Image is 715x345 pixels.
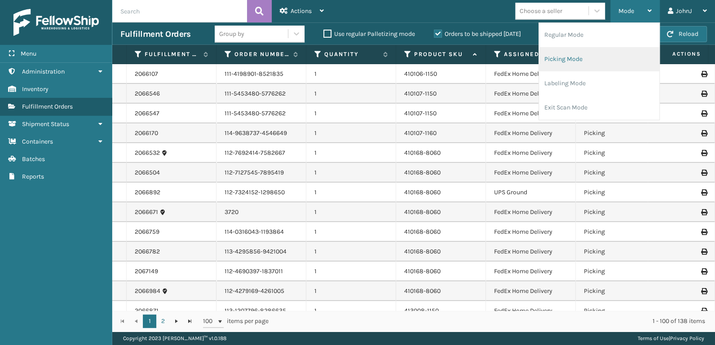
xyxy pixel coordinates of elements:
a: 2066532 [135,148,160,157]
div: 1 - 100 of 138 items [281,317,705,326]
a: 2066782 [135,247,160,256]
td: 111-5453480-5776262 [216,84,306,104]
span: Containers [22,138,53,145]
a: 410168-8060 [404,188,441,196]
a: 2066671 [135,208,158,217]
a: 410107-1150 [404,90,437,97]
li: Regular Mode [539,23,659,47]
i: Print Label [701,170,706,176]
a: 2067149 [135,267,158,276]
i: Print Label [701,71,706,77]
i: Print Label [701,130,706,136]
li: Exit Scan Mode [539,96,659,120]
td: FedEx Home Delivery [486,64,576,84]
img: logo [13,9,99,36]
i: Print Label [701,288,706,294]
h3: Fulfillment Orders [120,29,190,39]
td: Picking [576,183,666,202]
a: 2066546 [135,89,160,98]
td: 1 [306,123,396,143]
li: Picking Mode [539,47,659,71]
td: Picking [576,123,666,143]
td: Picking [576,262,666,281]
a: 2 [156,314,170,328]
label: Product SKU [414,50,468,58]
td: 114-0316043-1193864 [216,222,306,242]
td: FedEx Home Delivery [486,163,576,183]
td: 1 [306,104,396,123]
span: Shipment Status [22,120,69,128]
span: Fulfillment Orders [22,103,73,110]
td: Picking [576,222,666,242]
td: 114-9638737-4546649 [216,123,306,143]
a: 410168-8060 [404,208,441,216]
span: Administration [22,68,65,75]
a: 2066984 [135,287,160,296]
label: Order Number [234,50,289,58]
td: 112-7324152-1298650 [216,183,306,202]
span: Actions [291,7,312,15]
td: 1 [306,281,396,301]
span: Go to the last page [186,318,194,325]
td: FedEx Home Delivery [486,281,576,301]
a: 413008-1150 [404,307,439,314]
td: 112-7692414-7582667 [216,143,306,163]
span: Mode [618,7,634,15]
i: Print Label [701,249,706,255]
a: 2066871 [135,306,159,315]
a: 410168-8060 [404,149,441,157]
a: 410168-8060 [404,287,441,295]
a: Privacy Policy [670,335,704,341]
td: 1 [306,242,396,262]
td: 113-4295856-9421004 [216,242,306,262]
a: 2066504 [135,168,160,177]
td: 1 [306,64,396,84]
td: Picking [576,202,666,222]
td: FedEx Home Delivery [486,123,576,143]
a: 410107-1160 [404,129,437,137]
a: 410107-1150 [404,109,437,117]
td: 112-4279169-4261005 [216,281,306,301]
td: 112-7127545-7895419 [216,163,306,183]
span: Actions [644,47,706,61]
td: 1 [306,262,396,281]
i: Print Label [701,189,706,196]
a: 2066547 [135,109,159,118]
td: Picking [576,281,666,301]
i: Print Label [701,308,706,314]
td: FedEx Home Delivery [486,143,576,163]
td: 1 [306,143,396,163]
td: 1 [306,183,396,202]
td: 1 [306,163,396,183]
a: 2066892 [135,188,160,197]
span: Go to the next page [173,318,180,325]
td: FedEx Home Delivery [486,222,576,242]
span: Batches [22,155,45,163]
span: Menu [21,50,36,57]
label: Orders to be shipped [DATE] [434,30,521,38]
i: Print Label [701,110,706,117]
a: 2066170 [135,129,158,138]
label: Quantity [324,50,379,58]
td: 112-4690397-1837011 [216,262,306,281]
td: 111-5453480-5776262 [216,104,306,123]
td: FedEx Home Delivery [486,202,576,222]
a: 2066759 [135,227,159,236]
td: 111-4198901-8521835 [216,64,306,84]
td: 1 [306,84,396,104]
td: FedEx Home Delivery [486,84,576,104]
i: Print Label [701,209,706,215]
a: 2066107 [135,70,158,79]
span: 100 [203,317,216,326]
i: Print Label [701,268,706,275]
span: Reports [22,173,44,180]
label: Use regular Palletizing mode [323,30,415,38]
i: Print Label [701,91,706,97]
td: 1 [306,202,396,222]
td: FedEx Home Delivery [486,262,576,281]
a: 410168-8060 [404,248,441,255]
a: 410168-8060 [404,267,441,275]
td: Picking [576,242,666,262]
td: FedEx Home Delivery [486,301,576,321]
button: Reload [658,26,707,42]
